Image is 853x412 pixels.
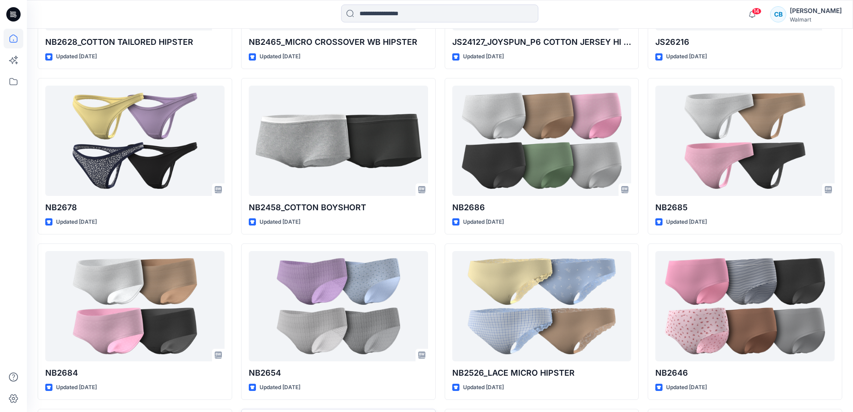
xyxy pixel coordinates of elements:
[666,52,707,61] p: Updated [DATE]
[770,6,786,22] div: CB
[260,383,300,392] p: Updated [DATE]
[56,217,97,227] p: Updated [DATE]
[655,251,835,361] a: NB2646
[452,201,632,214] p: NB2686
[463,52,504,61] p: Updated [DATE]
[45,36,225,48] p: NB2628_COTTON TAILORED HIPSTER
[790,5,842,16] div: [PERSON_NAME]
[666,383,707,392] p: Updated [DATE]
[655,201,835,214] p: NB2685
[666,217,707,227] p: Updated [DATE]
[752,8,762,15] span: 14
[655,36,835,48] p: JS26216
[249,36,428,48] p: NB2465_MICRO CROSSOVER WB HIPSTER
[655,367,835,379] p: NB2646
[45,367,225,379] p: NB2684
[790,16,842,23] div: Walmart
[249,251,428,361] a: NB2654
[260,52,300,61] p: Updated [DATE]
[56,383,97,392] p: Updated [DATE]
[249,201,428,214] p: NB2458_COTTON BOYSHORT
[452,36,632,48] p: JS24127_JOYSPUN_P6 COTTON JERSEY HI CUT BIKINI
[249,86,428,196] a: NB2458_COTTON BOYSHORT
[45,251,225,361] a: NB2684
[45,201,225,214] p: NB2678
[463,383,504,392] p: Updated [DATE]
[452,251,632,361] a: NB2526_LACE MICRO HIPSTER
[249,367,428,379] p: NB2654
[56,52,97,61] p: Updated [DATE]
[463,217,504,227] p: Updated [DATE]
[655,86,835,196] a: NB2685
[45,86,225,196] a: NB2678
[452,367,632,379] p: NB2526_LACE MICRO HIPSTER
[452,86,632,196] a: NB2686
[260,217,300,227] p: Updated [DATE]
